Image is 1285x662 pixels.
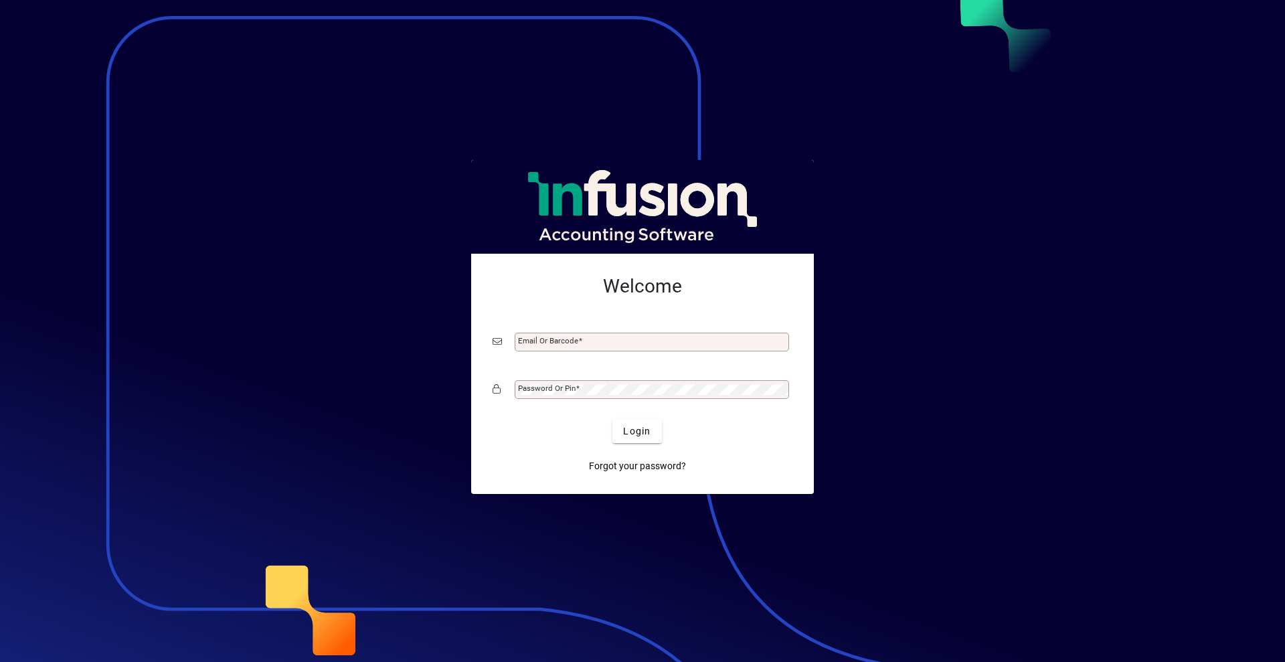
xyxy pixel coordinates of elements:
[612,419,661,443] button: Login
[518,336,578,345] mat-label: Email or Barcode
[623,424,651,438] span: Login
[589,459,686,473] span: Forgot your password?
[493,275,792,298] h2: Welcome
[584,454,691,478] a: Forgot your password?
[518,384,576,393] mat-label: Password or Pin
